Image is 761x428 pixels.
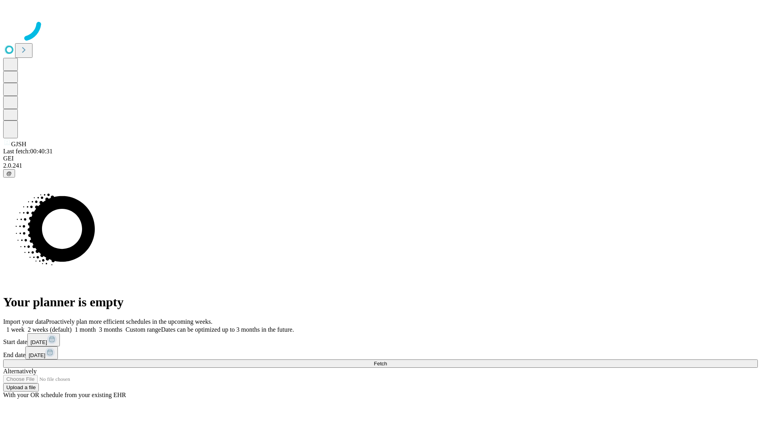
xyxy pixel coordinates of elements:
[161,326,294,333] span: Dates can be optimized up to 3 months in the future.
[31,339,47,345] span: [DATE]
[29,352,45,358] span: [DATE]
[3,169,15,178] button: @
[3,318,46,325] span: Import your data
[3,162,758,169] div: 2.0.241
[25,346,58,359] button: [DATE]
[6,170,12,176] span: @
[11,141,26,147] span: GJSH
[46,318,212,325] span: Proactively plan more efficient schedules in the upcoming weeks.
[99,326,122,333] span: 3 months
[75,326,96,333] span: 1 month
[3,155,758,162] div: GEI
[3,346,758,359] div: End date
[28,326,72,333] span: 2 weeks (default)
[3,359,758,368] button: Fetch
[3,392,126,398] span: With your OR schedule from your existing EHR
[6,326,25,333] span: 1 week
[3,383,39,392] button: Upload a file
[3,333,758,346] div: Start date
[27,333,60,346] button: [DATE]
[3,295,758,310] h1: Your planner is empty
[374,361,387,367] span: Fetch
[3,368,36,374] span: Alternatively
[126,326,161,333] span: Custom range
[3,148,53,155] span: Last fetch: 00:40:31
